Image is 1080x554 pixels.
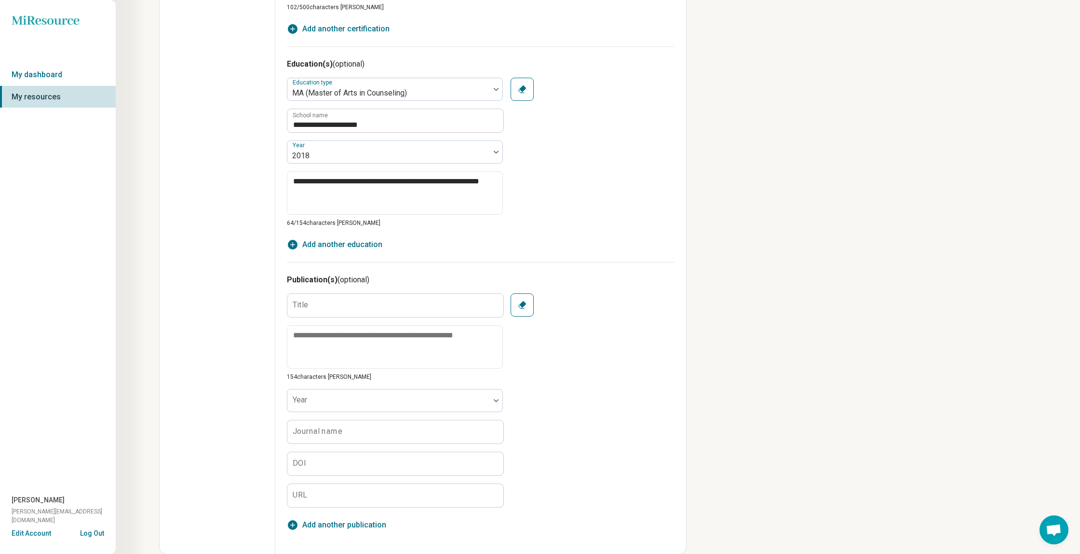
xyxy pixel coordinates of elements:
button: Edit Account [12,528,51,539]
label: URL [293,491,307,499]
button: Log Out [80,528,104,536]
span: Add another certification [302,23,390,35]
span: (optional) [333,59,364,69]
span: Add another publication [302,519,386,531]
div: Open chat [1039,515,1068,544]
p: 64/ 154 characters [PERSON_NAME] [287,219,503,227]
span: Add another education [302,239,382,250]
p: 154 characters [PERSON_NAME] [287,373,503,381]
h3: Publication(s) [287,274,675,286]
h3: Education(s) [287,58,675,70]
span: (optional) [337,275,369,284]
label: School name [293,112,328,118]
label: Year [293,142,307,149]
label: Education type [293,79,334,86]
label: Title [293,301,308,309]
span: [PERSON_NAME][EMAIL_ADDRESS][DOMAIN_NAME] [12,507,116,525]
button: Add another certification [287,23,390,35]
span: [PERSON_NAME] [12,495,65,505]
button: Add another education [287,239,382,250]
label: Journal name [293,428,342,435]
button: Add another publication [287,519,386,531]
label: DOI [293,459,306,467]
label: Year [293,395,307,404]
p: 102/ 500 characters [PERSON_NAME] [287,3,503,12]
